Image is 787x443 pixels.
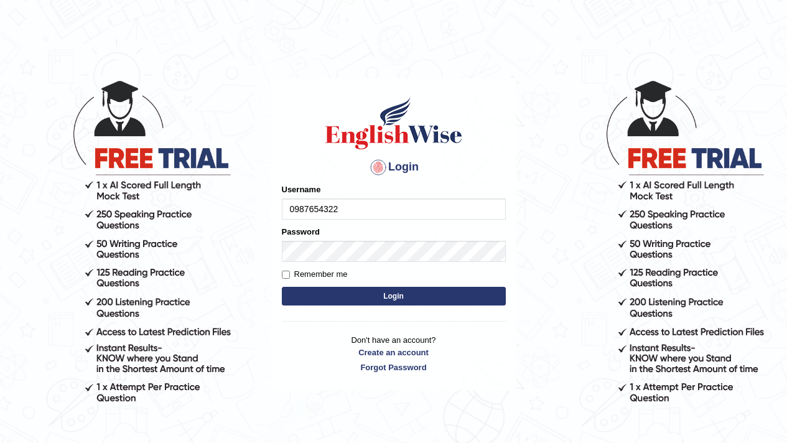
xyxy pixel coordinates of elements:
[282,184,321,195] label: Username
[282,157,506,177] h4: Login
[282,361,506,373] a: Forgot Password
[323,95,465,151] img: Logo of English Wise sign in for intelligent practice with AI
[282,347,506,358] a: Create an account
[282,334,506,373] p: Don't have an account?
[282,268,348,281] label: Remember me
[282,226,320,238] label: Password
[282,271,290,279] input: Remember me
[282,287,506,305] button: Login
